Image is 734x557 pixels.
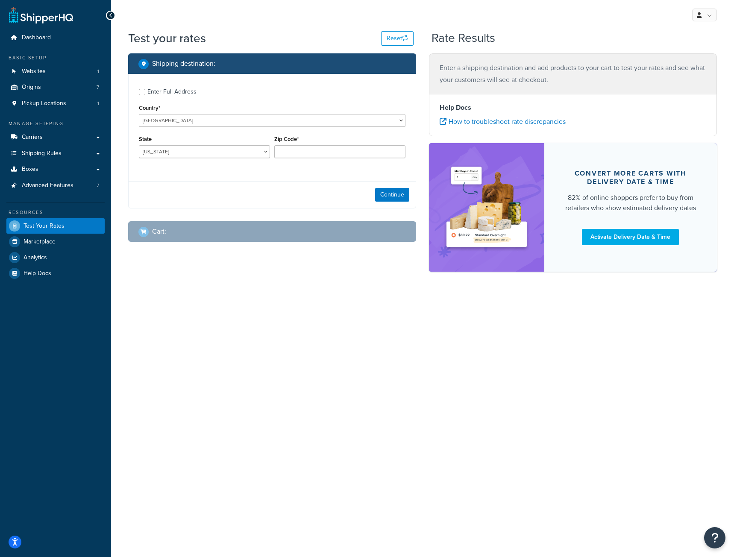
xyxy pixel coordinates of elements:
[582,229,679,245] a: Activate Delivery Date & Time
[375,188,409,202] button: Continue
[440,103,706,113] h4: Help Docs
[704,527,725,548] button: Open Resource Center
[22,182,73,189] span: Advanced Features
[6,129,105,145] a: Carriers
[6,64,105,79] a: Websites1
[432,32,495,45] h2: Rate Results
[139,136,152,142] label: State
[6,79,105,95] a: Origins7
[97,68,99,75] span: 1
[23,254,47,261] span: Analytics
[22,134,43,141] span: Carriers
[442,156,531,258] img: feature-image-ddt-36eae7f7280da8017bfb280eaccd9c446f90b1fe08728e4019434db127062ab4.png
[565,193,696,213] div: 82% of online shoppers prefer to buy from retailers who show estimated delivery dates
[22,100,66,107] span: Pickup Locations
[6,96,105,111] li: Pickup Locations
[6,120,105,127] div: Manage Shipping
[23,223,65,230] span: Test Your Rates
[6,54,105,62] div: Basic Setup
[440,117,566,126] a: How to troubleshoot rate discrepancies
[152,228,166,235] h2: Cart :
[440,62,706,86] p: Enter a shipping destination and add products to your cart to test your rates and see what your c...
[6,64,105,79] li: Websites
[6,266,105,281] a: Help Docs
[22,150,62,157] span: Shipping Rules
[22,34,51,41] span: Dashboard
[147,86,197,98] div: Enter Full Address
[97,84,99,91] span: 7
[22,84,41,91] span: Origins
[97,182,99,189] span: 7
[139,105,160,111] label: Country*
[6,79,105,95] li: Origins
[6,30,105,46] a: Dashboard
[139,89,145,95] input: Enter Full Address
[6,146,105,161] a: Shipping Rules
[6,178,105,193] a: Advanced Features7
[22,166,38,173] span: Boxes
[6,250,105,265] a: Analytics
[274,136,299,142] label: Zip Code*
[6,96,105,111] a: Pickup Locations1
[97,100,99,107] span: 1
[6,209,105,216] div: Resources
[6,178,105,193] li: Advanced Features
[22,68,46,75] span: Websites
[6,161,105,177] a: Boxes
[565,169,696,186] div: Convert more carts with delivery date & time
[23,270,51,277] span: Help Docs
[128,30,206,47] h1: Test your rates
[6,218,105,234] a: Test Your Rates
[23,238,56,246] span: Marketplace
[152,60,215,67] h2: Shipping destination :
[6,234,105,249] a: Marketplace
[381,31,414,46] button: Reset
